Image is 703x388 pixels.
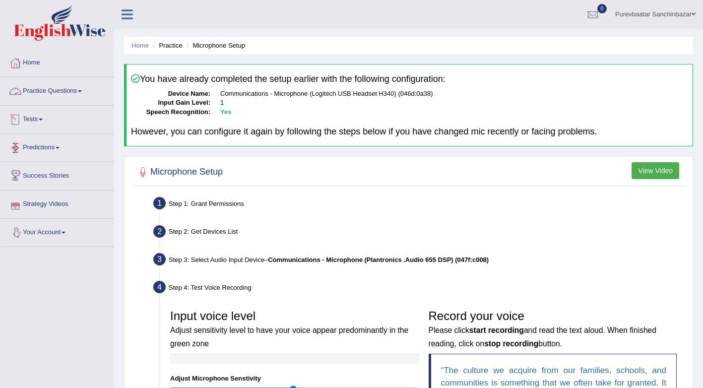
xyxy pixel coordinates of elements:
div: Step 3: Select Audio Input Device [149,250,688,272]
dt: Device Name: [131,89,210,99]
h3: Input voice level [170,310,419,349]
a: Home [131,42,149,49]
small: Adjust sensitivity level to have your voice appear predominantly in the green zone [170,326,408,347]
a: Strategy Videos [0,191,114,215]
span: 0 [597,4,607,13]
li: Microphone Setup [184,41,245,50]
h2: Microphone Setup [135,165,223,180]
a: Predictions [0,134,114,159]
small: Please click and read the text aloud. When finished reading, click on button. [429,326,656,347]
b: Communications - Microphone (Plantronics .Audio 655 DSP) (047f:c008) [268,256,489,263]
dd: Communications - Microphone (Logitech USB Headset H340) (046d:0a38) [220,89,688,99]
div: Step 2: Get Devices List [149,222,688,244]
div: Step 1: Grant Permissions [149,194,688,216]
span: – [264,256,489,263]
dd: 1 [220,98,688,108]
a: Tests [0,106,114,130]
b: start recording [469,326,524,334]
a: Success Stories [0,162,114,187]
li: Practice [150,41,182,50]
button: View Video [632,162,679,179]
b: stop recording [484,339,538,348]
h4: However, you can configure it again by following the steps below if you have changed mic recently... [131,127,688,137]
a: Your Account [0,219,114,244]
h3: Record your voice [429,310,677,349]
dt: Input Gain Level: [131,98,210,108]
dt: Speech Recognition: [131,108,210,117]
label: Adjust Microphone Senstivity [170,374,261,383]
div: Step 4: Test Voice Recording [149,278,688,300]
b: Yes [220,108,231,116]
a: Home [0,49,114,74]
a: Practice Questions [0,77,114,102]
h4: You have already completed the setup earlier with the following configuration: [131,74,688,84]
